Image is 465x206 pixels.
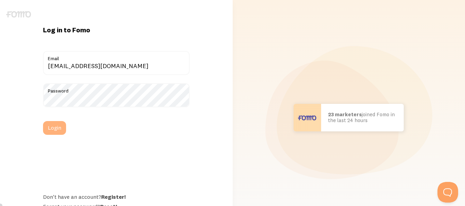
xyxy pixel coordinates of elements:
img: fomo-logo-gray-b99e0e8ada9f9040e2984d0d95b3b12da0074ffd48d1e5cb62ac37fc77b0b268.svg [6,11,31,18]
b: 23 marketers [328,111,362,118]
a: Register! [101,193,126,200]
div: Don't have an account? [43,193,190,200]
button: Login [43,121,66,135]
h1: Log in to Fomo [43,25,190,34]
iframe: Help Scout Beacon - Open [437,182,458,203]
label: Email [43,51,190,63]
p: joined Fomo in the last 24 hours [328,112,397,123]
img: User avatar [294,104,321,131]
label: Password [43,83,190,95]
